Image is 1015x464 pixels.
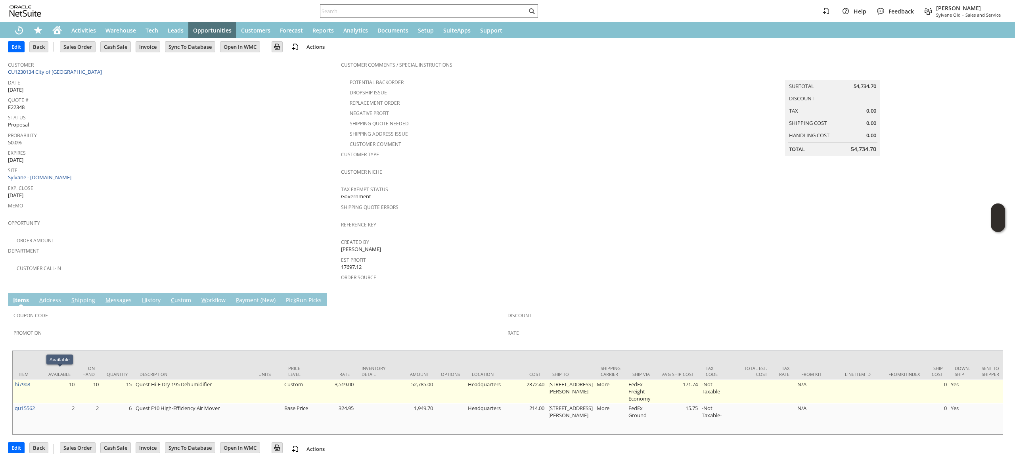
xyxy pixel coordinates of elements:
a: Opportunity [8,220,40,226]
a: CU1230134 City of [GEOGRAPHIC_DATA] [8,68,104,75]
div: Cost [509,371,540,377]
span: Proposal [8,121,29,128]
span: Warehouse [105,27,136,34]
input: Open In WMC [220,42,260,52]
div: From Kit [801,371,833,377]
td: 10 [77,380,101,403]
a: Opportunities [188,22,236,38]
a: Order Amount [17,237,54,244]
input: Open In WMC [220,443,260,453]
span: [PERSON_NAME] [936,4,1001,12]
td: 214.00 [503,403,546,434]
a: Exp. Close [8,185,33,192]
a: Tech [141,22,163,38]
div: Description [140,371,247,377]
svg: Home [52,25,62,35]
a: Discount [507,312,532,319]
span: 0.00 [866,107,876,115]
a: Recent Records [10,22,29,38]
svg: Recent Records [14,25,24,35]
a: Messages [103,296,134,305]
svg: Shortcuts [33,25,43,35]
input: Sales Order [60,443,95,453]
span: - [962,12,964,18]
a: Forecast [275,22,308,38]
span: Help [854,8,866,15]
span: A [39,296,43,304]
a: Support [475,22,507,38]
span: Sylvane Old [936,12,961,18]
a: Probability [8,132,37,139]
span: E22348 [8,104,25,111]
img: Print [272,443,282,452]
span: [DATE] [8,86,23,94]
span: Feedback [889,8,914,15]
span: Opportunities [193,27,232,34]
td: 0 [926,403,949,434]
span: 54,734.70 [854,82,876,90]
td: Custom [282,380,312,403]
a: hi7908 [15,381,30,388]
span: S [71,296,75,304]
input: Cash Sale [101,443,130,453]
div: Shortcuts [29,22,48,38]
a: Tax Exempt Status [341,186,388,193]
a: Subtotal [789,82,814,90]
input: Back [30,443,48,453]
div: Amount [397,371,429,377]
div: Price Level [288,365,306,377]
div: Ship Cost [932,365,943,377]
img: Print [272,42,282,52]
td: FedEx Freight Economy [626,380,656,403]
td: 3,519.00 [312,380,356,403]
span: Documents [377,27,408,34]
span: k [293,296,296,304]
a: Expires [8,150,26,156]
a: Customer [8,61,34,68]
input: Search [320,6,527,16]
div: Inventory Detail [362,365,385,377]
td: Base Price [282,403,312,434]
td: 15.75 [656,403,700,434]
a: Total [789,146,805,153]
input: Cash Sale [101,42,130,52]
input: Edit [8,443,24,453]
img: add-record.svg [291,42,300,52]
a: Rate [507,330,519,336]
input: Edit [8,42,24,52]
a: Potential Backorder [350,79,404,86]
td: 52,785.00 [391,380,435,403]
td: -Not Taxable- [700,403,730,434]
span: 0.00 [866,132,876,139]
a: Warehouse [101,22,141,38]
a: Discount [789,95,814,102]
a: Activities [67,22,101,38]
td: 10 [42,380,77,403]
span: 54,734.70 [851,145,876,153]
a: Site [8,167,17,174]
span: Government [341,193,371,200]
input: Sales Order [60,42,95,52]
a: Dropship Issue [350,89,387,96]
span: W [201,296,207,304]
a: Address [37,296,63,305]
td: -Not Taxable- [700,380,730,403]
svg: logo [10,6,41,17]
span: [DATE] [8,156,23,164]
input: Back [30,42,48,52]
div: Options [441,371,460,377]
td: Yes [949,403,976,434]
span: Forecast [280,27,303,34]
a: qu15562 [15,405,35,412]
a: Shipping Quote Errors [341,204,398,211]
a: Shipping Quote Needed [350,120,409,127]
div: Tax Rate [779,365,789,377]
span: Customers [241,27,270,34]
div: Item [19,371,36,377]
a: Order Source [341,274,376,281]
div: Location [472,371,497,377]
a: Actions [303,43,328,50]
td: 324.95 [312,403,356,434]
a: Workflow [199,296,228,305]
div: Line Item ID [845,371,877,377]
